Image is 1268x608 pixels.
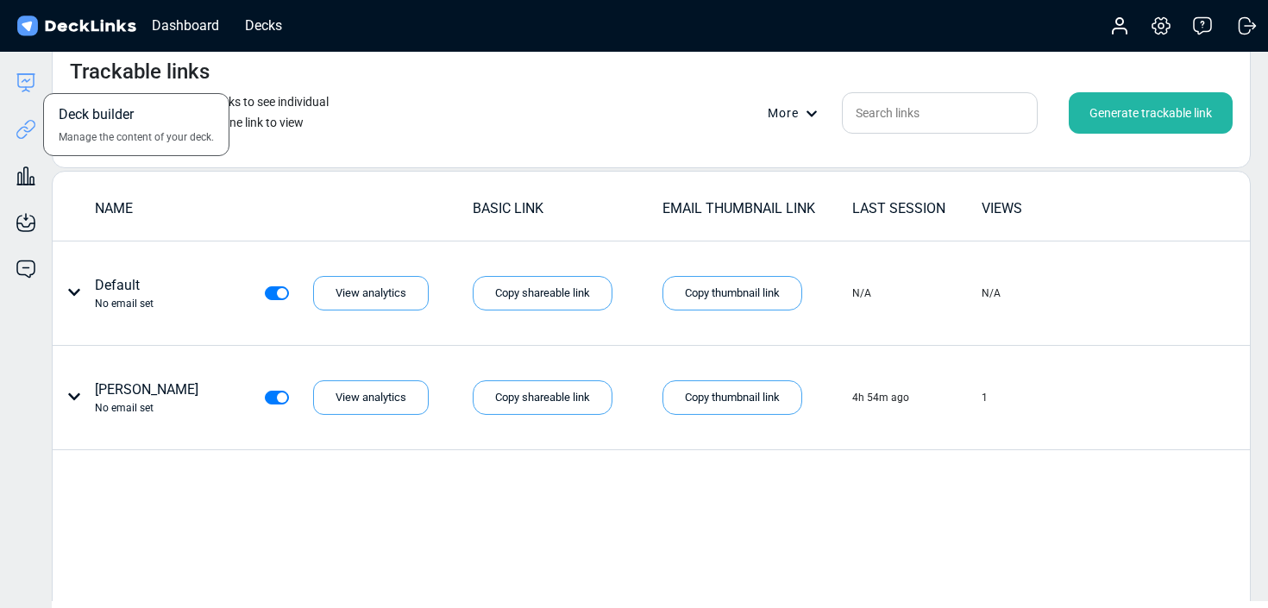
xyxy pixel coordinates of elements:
[70,60,210,85] h4: Trackable links
[852,285,871,301] div: N/A
[472,197,662,228] td: BASIC LINK
[768,104,828,122] div: More
[313,380,429,415] div: View analytics
[95,275,154,311] div: Default
[236,15,291,36] div: Decks
[982,285,1001,301] div: N/A
[852,390,909,405] div: 4h 54m ago
[662,197,851,228] td: EMAIL THUMBNAIL LINK
[313,276,429,310] div: View analytics
[59,104,134,129] span: Deck builder
[662,380,802,415] div: Copy thumbnail link
[95,400,198,416] div: No email set
[982,390,988,405] div: 1
[143,15,228,36] div: Dashboard
[473,276,612,310] div: Copy shareable link
[662,276,802,310] div: Copy thumbnail link
[95,296,154,311] div: No email set
[14,14,139,39] img: DeckLinks
[1069,92,1233,134] div: Generate trackable link
[59,129,214,145] span: Manage the content of your deck.
[473,380,612,415] div: Copy shareable link
[95,379,198,416] div: [PERSON_NAME]
[852,198,980,219] div: LAST SESSION
[842,92,1038,134] input: Search links
[982,198,1109,219] div: VIEWS
[95,198,471,219] div: NAME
